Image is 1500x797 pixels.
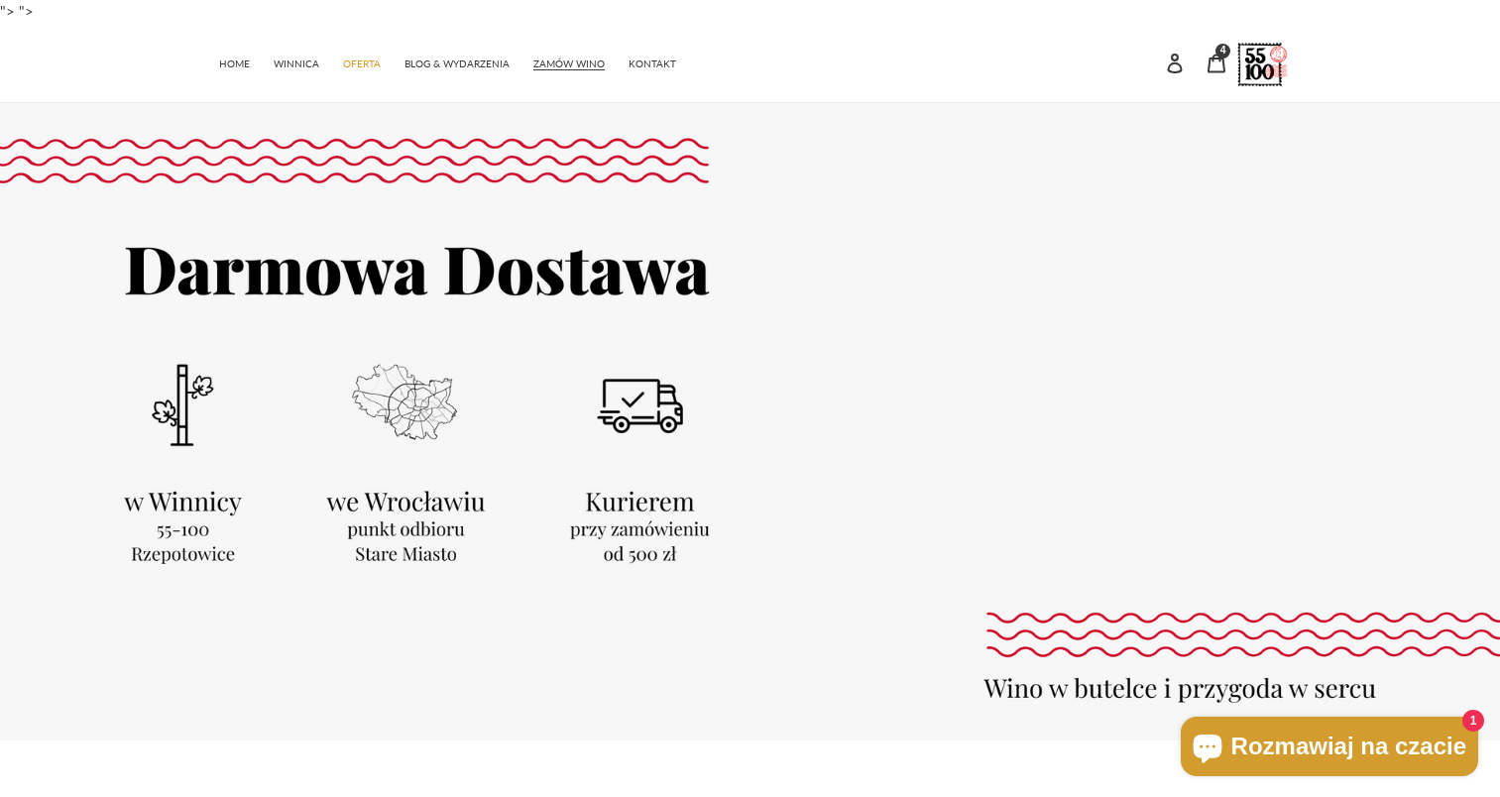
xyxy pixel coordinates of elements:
span: KONTAKT [629,57,676,70]
a: BLOG & WYDARZENIA [395,48,519,76]
a: 4 [1196,41,1237,83]
span: BLOG & WYDARZENIA [404,57,510,70]
a: ZAMÓW WINO [523,48,615,76]
span: WINNICA [274,57,319,70]
inbox-online-store-chat: Czat w sklepie online Shopify [1175,717,1484,781]
a: OFERTA [333,48,391,76]
a: WINNICA [264,48,329,76]
span: HOME [219,57,250,70]
span: 4 [1220,46,1226,56]
span: ZAMÓW WINO [533,57,605,70]
a: HOME [209,48,260,76]
span: OFERTA [343,57,381,70]
a: KONTAKT [619,48,686,76]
